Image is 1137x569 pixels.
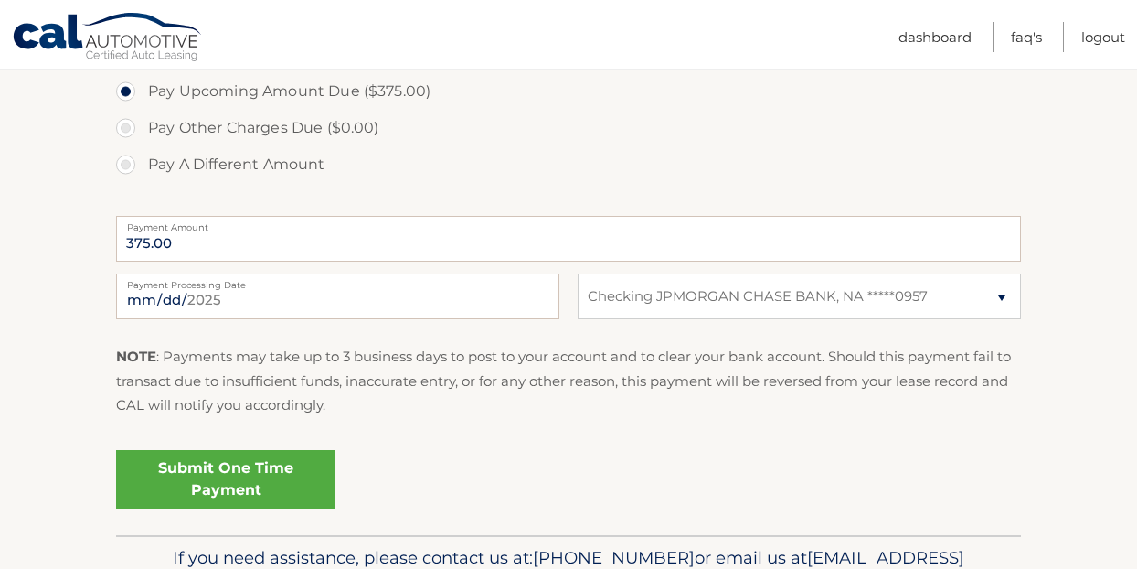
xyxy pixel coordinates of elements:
p: : Payments may take up to 3 business days to post to your account and to clear your bank account.... [116,345,1021,417]
label: Pay Other Charges Due ($0.00) [116,110,1021,146]
input: Payment Date [116,274,559,319]
label: Pay Upcoming Amount Due ($375.00) [116,73,1021,110]
strong: NOTE [116,348,156,365]
a: Logout [1081,22,1125,52]
label: Pay A Different Amount [116,146,1021,183]
span: [PHONE_NUMBER] [533,547,695,568]
a: Dashboard [898,22,972,52]
input: Payment Amount [116,216,1021,262]
a: Submit One Time Payment [116,450,335,509]
label: Payment Processing Date [116,274,559,288]
a: Cal Automotive [12,12,204,65]
label: Payment Amount [116,216,1021,231]
a: FAQ's [1011,22,1042,52]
